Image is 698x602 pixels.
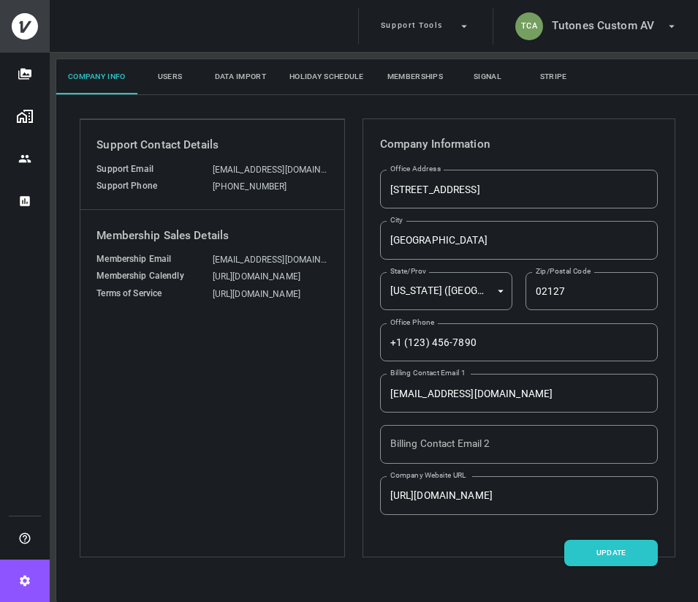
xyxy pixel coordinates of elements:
p: Terms of Service [96,287,212,301]
div: [URL][DOMAIN_NAME] [213,270,328,283]
label: City [390,214,403,225]
button: Memberships [376,59,455,94]
p: Membership Calendly [96,270,212,283]
label: Billing Contact Email 1 [390,367,466,378]
h6: Tutones Custom AV [552,17,654,35]
div: [US_STATE] ([GEOGRAPHIC_DATA]) [380,272,513,311]
img: Organizations page icon [16,108,34,125]
button: Update [564,540,659,566]
h6: Company Information [380,135,659,154]
button: Support Tools [375,8,477,45]
button: Users [137,59,203,94]
button: Stripe [520,59,586,94]
label: Zip/Postal Code [536,266,591,276]
label: Office Phone [390,317,434,328]
p: Support Email [96,163,212,176]
button: Holiday Schedule [278,59,376,94]
p: Membership Email [96,253,212,266]
button: Data Import [203,59,278,94]
label: State/Prov [390,266,427,276]
h6: Support Contact Details [96,136,328,154]
button: Company Info [56,59,137,94]
div: [EMAIL_ADDRESS][DOMAIN_NAME] [213,253,328,266]
button: Signal [455,59,520,94]
div: TCA [515,12,543,40]
p: Support Phone [96,180,212,193]
div: [EMAIL_ADDRESS][DOMAIN_NAME] [213,163,328,176]
div: [URL][DOMAIN_NAME] [213,287,328,301]
h6: Membership Sales Details [96,227,328,245]
label: Office Address [390,163,441,174]
input: +1 (212) 000-0000 [380,323,659,362]
div: [PHONE_NUMBER] [213,180,328,193]
button: TCATutones Custom AV [509,8,684,45]
label: Company Website URL [390,470,466,481]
